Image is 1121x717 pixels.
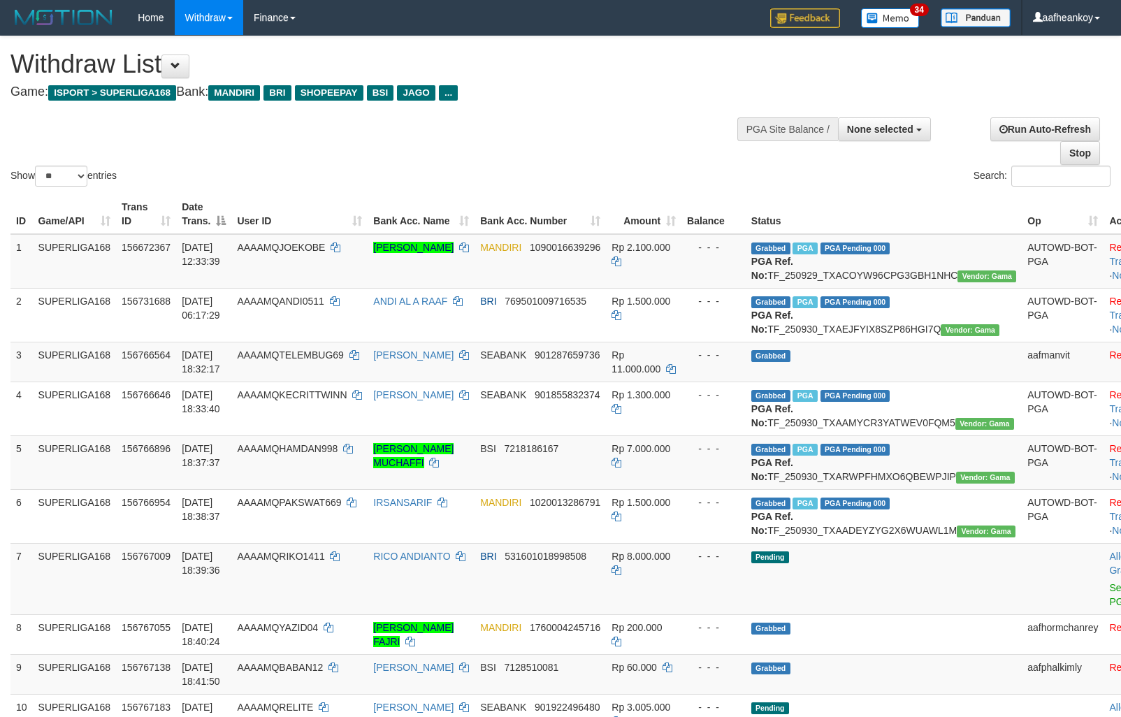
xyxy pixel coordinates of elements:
span: Copy 901287659736 to clipboard [535,349,600,361]
span: Rp 1.500.000 [612,296,670,307]
label: Search: [974,166,1111,187]
button: None selected [838,117,931,141]
span: BSI [367,85,394,101]
span: Rp 60.000 [612,662,657,673]
span: Vendor URL: https://trx31.1velocity.biz [955,418,1014,430]
span: PGA Pending [820,444,890,456]
span: 156767055 [122,622,171,633]
span: ISPORT > SUPERLIGA168 [48,85,176,101]
span: Rp 8.000.000 [612,551,670,562]
span: Marked by aafromsomean [793,296,817,308]
td: SUPERLIGA168 [33,342,117,382]
span: Marked by aafsengchandara [793,242,817,254]
span: Copy 769501009716535 to clipboard [505,296,586,307]
span: AAAAMQPAKSWAT669 [237,497,341,508]
input: Search: [1011,166,1111,187]
span: AAAAMQYAZID04 [237,622,318,633]
span: Grabbed [751,350,790,362]
b: PGA Ref. No: [751,310,793,335]
td: SUPERLIGA168 [33,382,117,435]
span: PGA Pending [820,498,890,509]
td: AUTOWD-BOT-PGA [1022,435,1104,489]
span: Rp 200.000 [612,622,662,633]
span: 156672367 [122,242,171,253]
span: AAAAMQANDI0511 [237,296,324,307]
td: aafhormchanrey [1022,614,1104,654]
img: MOTION_logo.png [10,7,117,28]
td: AUTOWD-BOT-PGA [1022,382,1104,435]
span: 34 [910,3,929,16]
span: BRI [480,296,496,307]
a: [PERSON_NAME] [373,662,454,673]
span: SHOPEEPAY [295,85,363,101]
img: panduan.png [941,8,1011,27]
th: Trans ID: activate to sort column ascending [116,194,176,234]
span: Grabbed [751,444,790,456]
span: [DATE] 12:33:39 [182,242,220,267]
td: SUPERLIGA168 [33,543,117,614]
span: [DATE] 18:32:17 [182,349,220,375]
div: - - - [687,442,740,456]
div: - - - [687,621,740,635]
span: Rp 3.005.000 [612,702,670,713]
a: [PERSON_NAME] [373,389,454,400]
td: 7 [10,543,33,614]
span: 156767183 [122,702,171,713]
b: PGA Ref. No: [751,457,793,482]
td: TF_250930_TXARWPFHMXO6QBEWPJIP [746,435,1022,489]
span: Grabbed [751,390,790,402]
span: Copy 7128510081 to clipboard [504,662,558,673]
th: Bank Acc. Name: activate to sort column ascending [368,194,475,234]
b: PGA Ref. No: [751,511,793,536]
td: AUTOWD-BOT-PGA [1022,489,1104,543]
td: 1 [10,234,33,289]
span: AAAAMQHAMDAN998 [237,443,338,454]
span: Grabbed [751,296,790,308]
span: BRI [480,551,496,562]
select: Showentries [35,166,87,187]
span: Copy 1760004245716 to clipboard [530,622,600,633]
td: SUPERLIGA168 [33,288,117,342]
span: Grabbed [751,623,790,635]
span: [DATE] 18:38:37 [182,497,220,522]
span: Rp 1.500.000 [612,497,670,508]
span: SEABANK [480,702,526,713]
label: Show entries [10,166,117,187]
td: 6 [10,489,33,543]
span: 156766896 [122,443,171,454]
a: [PERSON_NAME] [373,242,454,253]
td: 9 [10,654,33,694]
span: PGA Pending [820,296,890,308]
a: Run Auto-Refresh [990,117,1100,141]
span: 156766954 [122,497,171,508]
span: [DATE] 18:39:36 [182,551,220,576]
span: Copy 531601018998508 to clipboard [505,551,586,562]
a: [PERSON_NAME] [373,702,454,713]
span: BRI [263,85,291,101]
span: Vendor URL: https://trx31.1velocity.biz [941,324,999,336]
td: 2 [10,288,33,342]
td: AUTOWD-BOT-PGA [1022,234,1104,289]
span: SEABANK [480,389,526,400]
div: PGA Site Balance / [737,117,838,141]
span: Copy 7218186167 to clipboard [504,443,558,454]
span: Vendor URL: https://trx31.1velocity.biz [957,270,1016,282]
td: TF_250930_TXAEJFYIX8SZP86HGI7Q [746,288,1022,342]
span: 156767138 [122,662,171,673]
span: Pending [751,551,789,563]
th: Bank Acc. Number: activate to sort column ascending [475,194,606,234]
span: Rp 11.000.000 [612,349,660,375]
img: Button%20Memo.svg [861,8,920,28]
span: MANDIRI [208,85,260,101]
span: Marked by aafheankoy [793,390,817,402]
th: Amount: activate to sort column ascending [606,194,681,234]
span: BSI [480,443,496,454]
span: 156731688 [122,296,171,307]
div: - - - [687,660,740,674]
span: MANDIRI [480,497,521,508]
div: - - - [687,549,740,563]
span: Grabbed [751,242,790,254]
span: AAAAMQRELITE [237,702,313,713]
td: SUPERLIGA168 [33,234,117,289]
span: Vendor URL: https://trx31.1velocity.biz [957,526,1015,537]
